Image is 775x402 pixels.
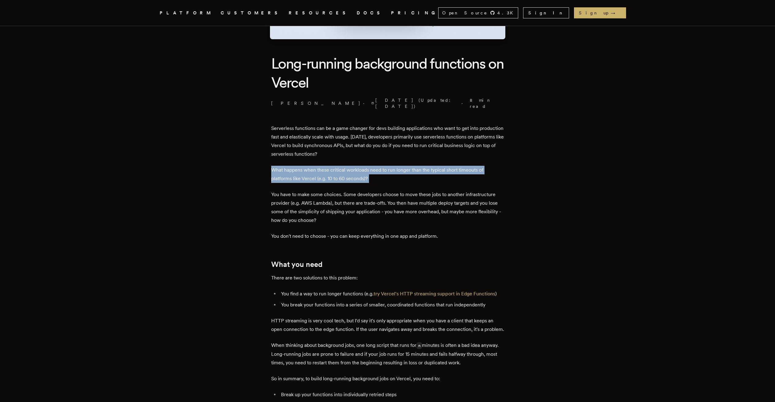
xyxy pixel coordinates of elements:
button: RESOURCES [289,9,349,17]
p: When thinking about background jobs, one long script that runs for minutes is often a bad idea an... [271,341,504,367]
a: Sign up [574,7,626,18]
span: Open Source [442,10,488,16]
p: HTTP streaming is very cool tech, but I'd say it's only appropriate when you have a client that k... [271,317,504,334]
p: · · [271,97,504,109]
a: PRICING [391,9,438,17]
p: Serverless functions can be a game changer for devs building applications who want to get into pr... [271,124,504,158]
span: 4.3 K [497,10,517,16]
p: You don't need to choose - you can keep everything in one app and platform. [271,232,504,241]
li: You find a way to run longer functions (e.g. ) [279,290,504,298]
p: You have to make some choices. Some developers choose to move these jobs to another infrastructur... [271,190,504,225]
span: [DATE] (Updated: [DATE] ) [371,97,459,109]
h1: Long-running background functions on Vercel [271,54,504,92]
li: You break your functions into a series of smaller, coordinated functions that run independently [279,301,504,309]
a: CUSTOMERS [221,9,281,17]
a: Sign In [523,7,569,18]
p: What happens when these critical workloads need to run longer than the typical short timeouts of ... [271,166,504,183]
span: → [611,10,621,16]
h2: What you need [271,260,504,269]
code: n [416,342,422,349]
p: There are two solutions to this problem: [271,274,504,282]
a: try Vercel's HTTP streaming support in Edge Functions [374,291,495,297]
a: [PERSON_NAME] [271,100,361,106]
p: So in summary, to build long-running background jobs on Vercel, you need to: [271,374,504,383]
a: DOCS [357,9,384,17]
button: PLATFORM [160,9,213,17]
span: 8 min read [470,97,500,109]
li: Break up your functions into individually retried steps [279,390,504,399]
